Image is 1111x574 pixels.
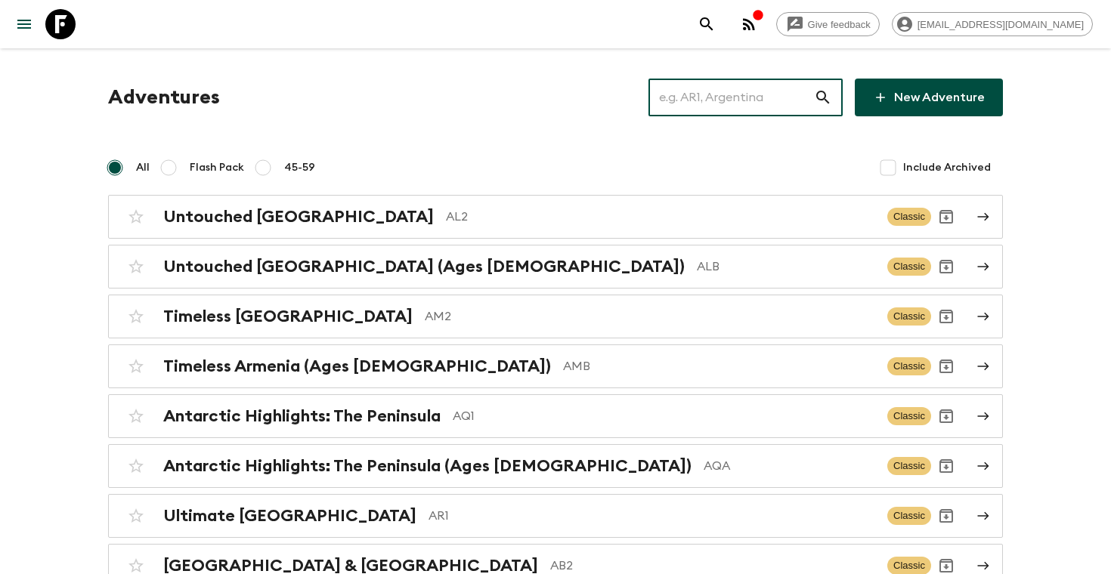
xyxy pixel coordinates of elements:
[931,451,961,481] button: Archive
[425,307,875,326] p: AM2
[108,195,1003,239] a: Untouched [GEOGRAPHIC_DATA]AL2ClassicArchive
[284,160,315,175] span: 45-59
[892,12,1093,36] div: [EMAIL_ADDRESS][DOMAIN_NAME]
[692,9,722,39] button: search adventures
[163,207,434,227] h2: Untouched [GEOGRAPHIC_DATA]
[776,12,880,36] a: Give feedback
[887,457,931,475] span: Classic
[446,208,875,226] p: AL2
[697,258,875,276] p: ALB
[855,79,1003,116] a: New Adventure
[163,356,551,376] h2: Timeless Armenia (Ages [DEMOGRAPHIC_DATA])
[163,456,692,476] h2: Antarctic Highlights: The Peninsula (Ages [DEMOGRAPHIC_DATA])
[903,160,991,175] span: Include Archived
[909,19,1092,30] span: [EMAIL_ADDRESS][DOMAIN_NAME]
[887,407,931,425] span: Classic
[563,357,875,375] p: AMB
[9,9,39,39] button: menu
[163,257,685,276] h2: Untouched [GEOGRAPHIC_DATA] (Ages [DEMOGRAPHIC_DATA])
[887,307,931,326] span: Classic
[887,258,931,276] span: Classic
[108,344,1003,388] a: Timeless Armenia (Ages [DEMOGRAPHIC_DATA])AMBClassicArchive
[429,507,875,525] p: AR1
[190,160,244,175] span: Flash Pack
[704,457,875,475] p: AQA
[931,301,961,332] button: Archive
[648,76,814,119] input: e.g. AR1, Argentina
[887,208,931,226] span: Classic
[108,295,1003,338] a: Timeless [GEOGRAPHIC_DATA]AM2ClassicArchive
[108,245,1003,289] a: Untouched [GEOGRAPHIC_DATA] (Ages [DEMOGRAPHIC_DATA])ALBClassicArchive
[931,252,961,282] button: Archive
[108,444,1003,488] a: Antarctic Highlights: The Peninsula (Ages [DEMOGRAPHIC_DATA])AQAClassicArchive
[887,507,931,525] span: Classic
[163,307,413,326] h2: Timeless [GEOGRAPHIC_DATA]
[931,401,961,431] button: Archive
[887,357,931,375] span: Classic
[931,351,961,381] button: Archive
[163,406,441,426] h2: Antarctic Highlights: The Peninsula
[453,407,875,425] p: AQ1
[800,19,879,30] span: Give feedback
[163,506,416,526] h2: Ultimate [GEOGRAPHIC_DATA]
[136,160,150,175] span: All
[108,494,1003,538] a: Ultimate [GEOGRAPHIC_DATA]AR1ClassicArchive
[108,394,1003,438] a: Antarctic Highlights: The PeninsulaAQ1ClassicArchive
[108,82,220,113] h1: Adventures
[931,202,961,232] button: Archive
[931,501,961,531] button: Archive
